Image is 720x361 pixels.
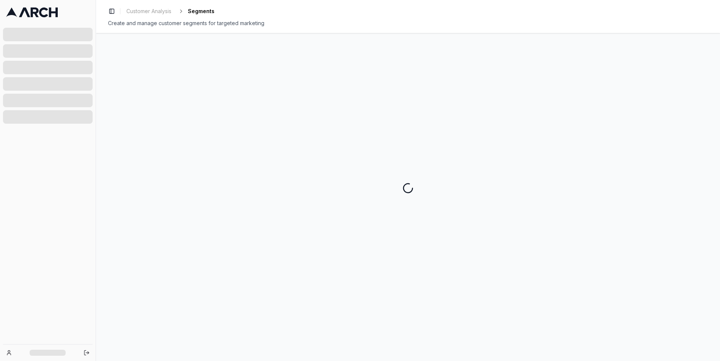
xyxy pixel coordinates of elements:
nav: breadcrumb [123,6,214,16]
a: Customer Analysis [123,6,174,16]
div: Create and manage customer segments for targeted marketing [108,19,708,27]
span: Customer Analysis [126,7,171,15]
span: Segments [188,7,214,15]
button: Log out [81,348,92,358]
